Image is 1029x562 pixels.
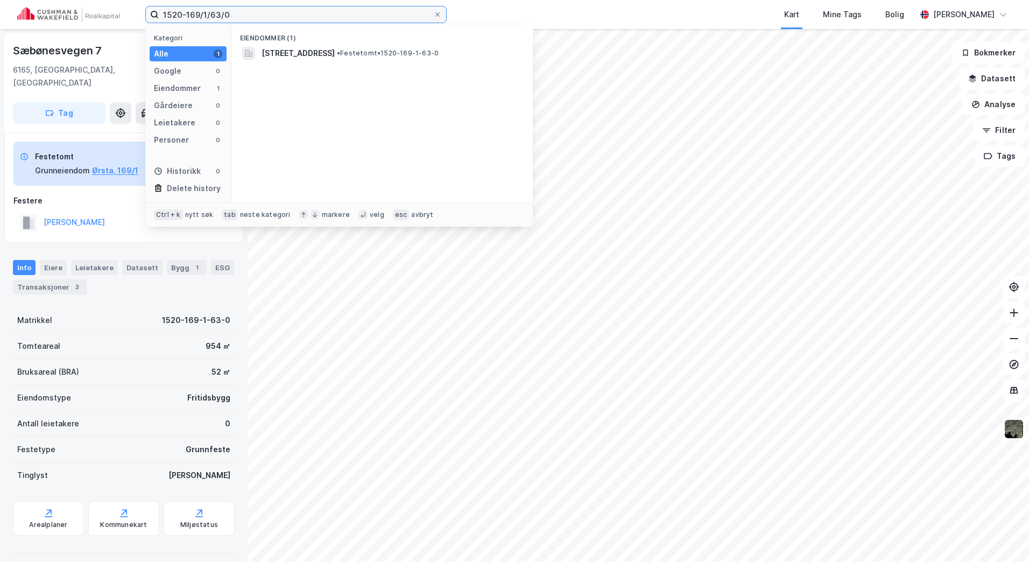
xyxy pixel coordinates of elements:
div: Ctrl + k [154,209,183,220]
span: [STREET_ADDRESS] [262,47,335,60]
div: Eiere [40,260,67,275]
div: Matrikkel [17,314,52,327]
div: [PERSON_NAME] [168,469,230,482]
div: 0 [214,101,222,110]
div: Datasett [122,260,163,275]
div: 1520-169-1-63-0 [162,314,230,327]
div: markere [322,210,350,219]
div: Personer [154,134,189,146]
button: Ørsta, 169/1 [92,164,138,177]
div: Bygg [167,260,207,275]
div: Bolig [885,8,904,21]
div: 52 ㎡ [212,366,230,378]
div: Leietakere [71,260,118,275]
div: Festetomt [35,150,138,163]
div: 0 [225,417,230,430]
div: 1 [192,262,202,273]
div: Delete history [167,182,221,195]
div: neste kategori [240,210,291,219]
div: Kontrollprogram for chat [975,510,1029,562]
span: Festetomt • 1520-169-1-63-0 [337,49,439,58]
div: Kategori [154,34,227,42]
div: avbryt [411,210,433,219]
button: Bokmerker [952,42,1025,64]
div: 954 ㎡ [206,340,230,353]
img: 9k= [1004,419,1024,439]
div: Kommunekart [100,521,147,529]
div: Eiendommer (1) [231,25,533,45]
div: Fritidsbygg [187,391,230,404]
div: 3 [72,282,82,292]
button: Filter [973,120,1025,141]
img: cushman-wakefield-realkapital-logo.202ea83816669bd177139c58696a8fa1.svg [17,7,119,22]
div: Antall leietakere [17,417,79,430]
div: [PERSON_NAME] [933,8,995,21]
div: Alle [154,47,168,60]
div: 0 [214,167,222,175]
div: Eiendommer [154,82,201,95]
div: esc [393,209,410,220]
div: Grunnfeste [186,443,230,456]
div: Historikk [154,165,201,178]
div: tab [222,209,238,220]
div: 0 [214,67,222,75]
div: 1 [214,50,222,58]
div: velg [370,210,384,219]
div: 0 [214,118,222,127]
div: Festere [13,194,234,207]
div: Festetype [17,443,55,456]
div: Tinglyst [17,469,48,482]
iframe: Chat Widget [975,510,1029,562]
button: Tag [13,102,105,124]
div: Leietakere [154,116,195,129]
button: Datasett [959,68,1025,89]
input: Søk på adresse, matrikkel, gårdeiere, leietakere eller personer [159,6,433,23]
div: Gårdeiere [154,99,193,112]
div: Miljøstatus [180,521,218,529]
div: Kart [784,8,799,21]
div: Transaksjoner [13,279,87,294]
button: Analyse [962,94,1025,115]
div: 1 [214,84,222,93]
button: Tags [975,145,1025,167]
div: Google [154,65,181,78]
div: Eiendomstype [17,391,71,404]
div: Tomteareal [17,340,60,353]
div: 0 [214,136,222,144]
div: Bruksareal (BRA) [17,366,79,378]
div: ESG [211,260,234,275]
div: 6165, [GEOGRAPHIC_DATA], [GEOGRAPHIC_DATA] [13,64,180,89]
div: Grunneiendom [35,164,90,177]
span: • [337,49,340,57]
div: Arealplaner [29,521,67,529]
div: Sæbønesvegen 7 [13,42,104,59]
div: nytt søk [185,210,214,219]
div: Info [13,260,36,275]
div: Mine Tags [823,8,862,21]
